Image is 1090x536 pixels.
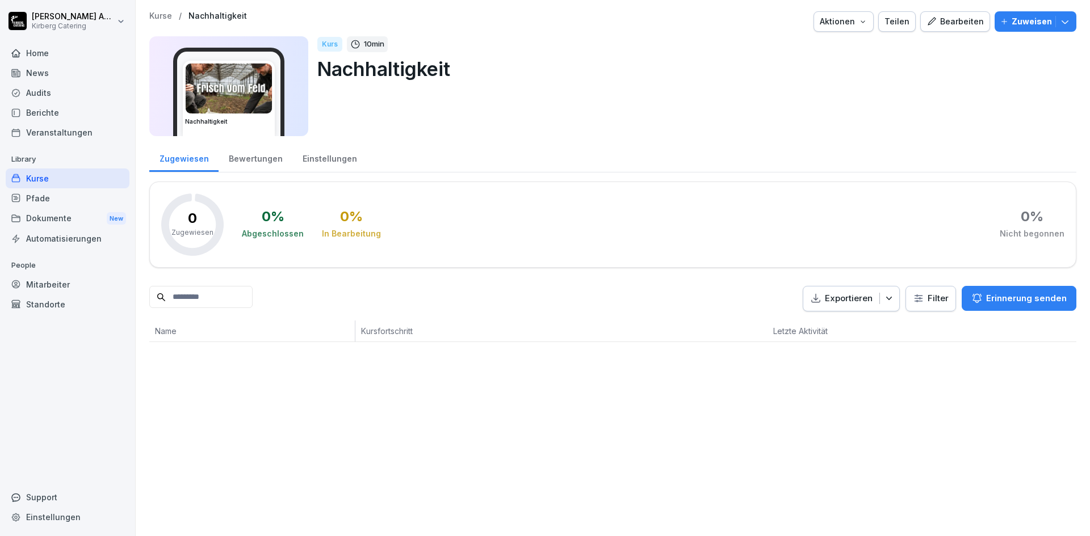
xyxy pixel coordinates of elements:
div: Filter [913,293,949,304]
a: Bewertungen [219,143,292,172]
a: Einstellungen [292,143,367,172]
a: Zugewiesen [149,143,219,172]
div: Aktionen [820,15,867,28]
a: Audits [6,83,129,103]
img: u3v3eqhkuuud6np3p74ep1u4.png [186,64,272,113]
p: Exportieren [825,292,873,305]
a: Pfade [6,188,129,208]
button: Bearbeiten [920,11,990,32]
p: Zugewiesen [171,227,213,238]
a: Kurse [6,168,129,188]
button: Exportieren [803,286,900,311]
button: Filter [906,286,955,311]
div: Dokumente [6,208,129,229]
p: Name [155,325,349,337]
p: [PERSON_NAME] Adamy [32,12,115,22]
div: Abgeschlossen [242,228,304,239]
div: Nicht begonnen [1000,228,1064,239]
p: Zuweisen [1012,15,1052,28]
p: Library [6,150,129,168]
a: Standorte [6,294,129,314]
a: Einstellungen [6,507,129,527]
h3: Nachhaltigkeit [185,117,272,126]
div: 0 % [1021,210,1043,223]
button: Erinnerung senden [962,286,1076,311]
div: In Bearbeitung [322,228,381,239]
button: Aktionen [814,11,874,32]
a: Automatisierungen [6,229,129,248]
div: Bearbeiten [927,15,984,28]
p: Letzte Aktivität [773,325,891,337]
p: People [6,256,129,275]
p: 0 [188,212,197,225]
p: Erinnerung senden [986,292,1067,305]
button: Zuweisen [995,11,1076,32]
a: Nachhaltigkeit [188,11,247,21]
p: 10 min [364,39,384,50]
p: Kursfortschritt [361,325,607,337]
p: Kirberg Catering [32,22,115,30]
a: Mitarbeiter [6,275,129,294]
button: Teilen [878,11,916,32]
div: New [107,212,126,225]
div: 0 % [262,210,284,223]
a: Berichte [6,103,129,123]
div: 0 % [340,210,363,223]
div: Teilen [884,15,909,28]
a: News [6,63,129,83]
p: Nachhaltigkeit [317,54,1067,83]
a: Kurse [149,11,172,21]
a: Home [6,43,129,63]
a: Veranstaltungen [6,123,129,142]
a: DokumenteNew [6,208,129,229]
p: / [179,11,182,21]
div: Kurs [317,37,342,52]
div: Support [6,487,129,507]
